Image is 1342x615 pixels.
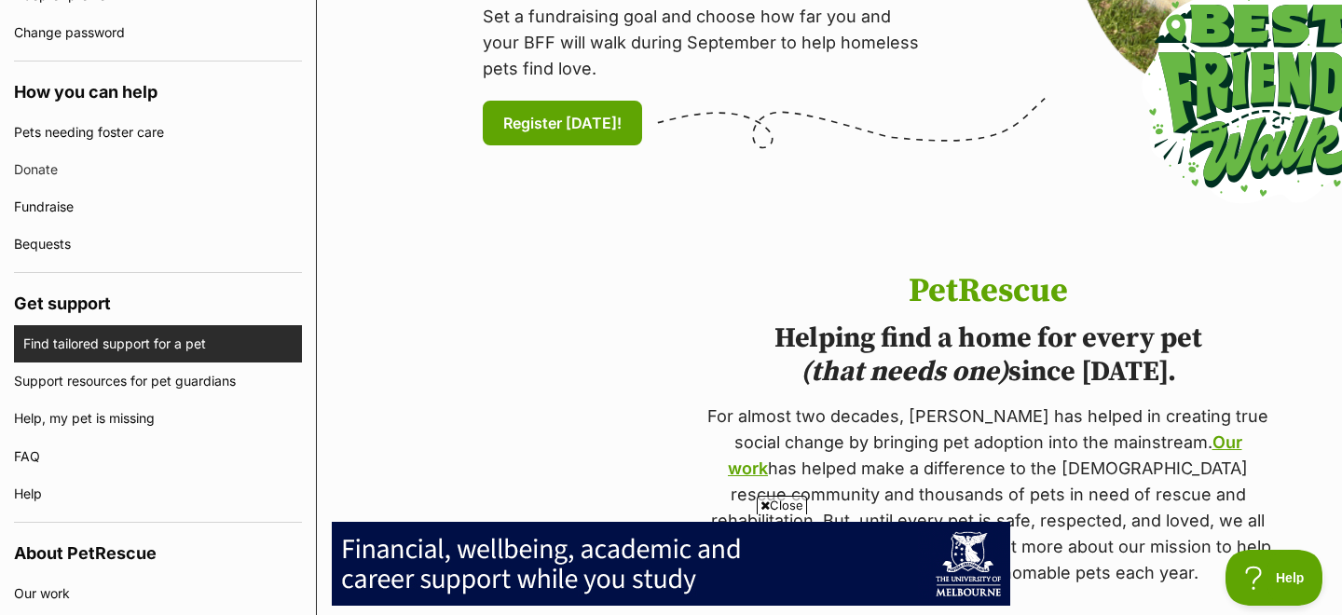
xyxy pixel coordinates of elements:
span: Register [DATE]! [503,112,622,134]
h4: About PetRescue [14,523,302,575]
p: Set a fundraising goal and choose how far you and your BFF will walk during September to help hom... [483,4,930,82]
h2: Helping find a home for every pet since [DATE]. [701,321,1275,389]
i: (that needs one) [801,354,1008,389]
p: For almost two decades, [PERSON_NAME] has helped in creating true social change by bringing pet a... [701,403,1275,586]
a: Find tailored support for a pet [23,325,302,362]
h4: Get support [14,273,302,325]
a: Fundraise [14,188,302,225]
a: Bequests [14,225,302,263]
a: Help [14,475,302,512]
iframe: Advertisement [332,522,1010,606]
a: Change password [14,14,302,51]
a: FAQ [14,438,302,475]
a: Help, my pet is missing [14,400,302,437]
a: Donate [14,151,302,188]
iframe: Help Scout Beacon - Open [1226,550,1323,606]
h4: How you can help [14,61,302,114]
a: Support resources for pet guardians [14,362,302,400]
span: Close [757,496,807,514]
a: Pets needing foster care [14,114,302,151]
a: Register [DATE]! [483,101,642,145]
h1: PetRescue [701,273,1275,310]
a: Our work [14,575,302,612]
